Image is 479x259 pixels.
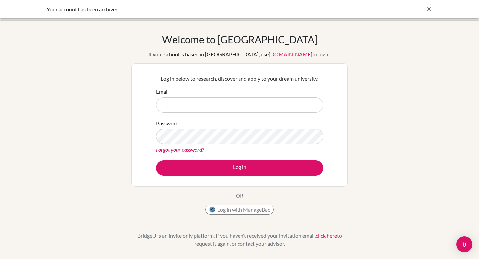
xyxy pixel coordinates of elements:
[456,236,472,252] div: Open Intercom Messenger
[156,146,204,153] a: Forgot your password?
[156,88,169,96] label: Email
[156,119,179,127] label: Password
[316,232,337,239] a: click here
[156,160,323,176] button: Log in
[162,33,317,45] h1: Welcome to [GEOGRAPHIC_DATA]
[205,205,274,215] button: Log in with ManageBac
[148,50,331,58] div: If your school is based in [GEOGRAPHIC_DATA], use to login.
[131,232,348,248] p: BridgeU is an invite only platform. If you haven’t received your invitation email, to request it ...
[236,192,243,200] p: OR
[47,5,333,13] div: Your account has been archived.
[269,51,312,57] a: [DOMAIN_NAME]
[156,75,323,83] p: Log in below to research, discover and apply to your dream university.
